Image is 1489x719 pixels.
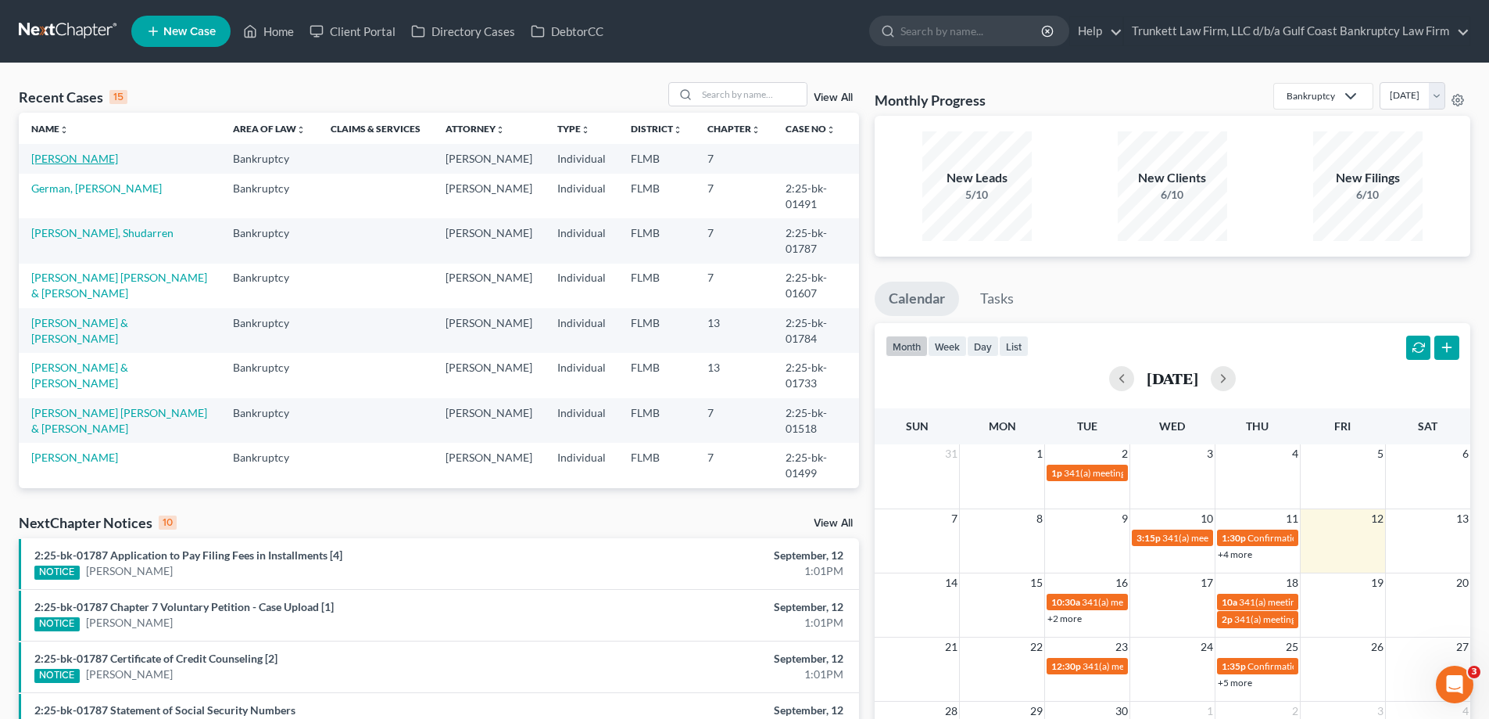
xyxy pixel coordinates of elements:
[1035,509,1044,528] span: 8
[1114,573,1129,592] span: 16
[545,353,618,397] td: Individual
[159,516,177,530] div: 10
[31,271,207,300] a: [PERSON_NAME] [PERSON_NAME] & [PERSON_NAME]
[433,144,545,173] td: [PERSON_NAME]
[581,125,590,135] i: unfold_more
[618,398,695,443] td: FLMB
[618,174,695,218] td: FLMB
[695,398,773,443] td: 7
[1199,638,1215,656] span: 24
[1334,419,1351,433] span: Fri
[707,123,761,135] a: Chapterunfold_more
[302,17,403,45] a: Client Portal
[1369,509,1385,528] span: 12
[34,703,295,717] a: 2:25-bk-01787 Statement of Social Security Numbers
[545,218,618,263] td: Individual
[1029,573,1044,592] span: 15
[1120,444,1129,463] span: 2
[584,615,843,631] div: 1:01PM
[31,451,118,464] a: [PERSON_NAME]
[695,353,773,397] td: 13
[631,123,682,135] a: Districtunfold_more
[31,316,128,345] a: [PERSON_NAME] & [PERSON_NAME]
[1047,613,1082,624] a: +2 more
[1124,17,1469,45] a: Trunkett Law Firm, LLC d/b/a Gulf Coast Bankruptcy Law Firm
[1246,419,1269,433] span: Thu
[220,218,318,263] td: Bankruptcy
[1120,509,1129,528] span: 9
[233,123,306,135] a: Area of Lawunfold_more
[220,398,318,443] td: Bankruptcy
[1083,660,1233,672] span: 341(a) meeting for [PERSON_NAME]
[433,488,545,533] td: [PERSON_NAME]
[886,336,928,357] button: month
[220,308,318,353] td: Bankruptcy
[1064,467,1298,479] span: 341(a) meeting for [PERSON_NAME] & [PERSON_NAME]
[1218,548,1252,560] a: +4 more
[618,488,695,533] td: FLMB
[999,336,1029,357] button: list
[1162,532,1313,544] span: 341(a) meeting for [PERSON_NAME]
[966,282,1028,316] a: Tasks
[1369,573,1385,592] span: 19
[1455,573,1470,592] span: 20
[1455,638,1470,656] span: 27
[1051,596,1080,608] span: 10:30a
[1284,509,1300,528] span: 11
[1239,596,1390,608] span: 341(a) meeting for [PERSON_NAME]
[1114,638,1129,656] span: 23
[433,308,545,353] td: [PERSON_NAME]
[433,398,545,443] td: [PERSON_NAME]
[922,187,1032,203] div: 5/10
[1205,444,1215,463] span: 3
[1247,532,1425,544] span: Confirmation hearing for [PERSON_NAME]
[1287,89,1335,102] div: Bankruptcy
[695,488,773,533] td: 7
[34,652,277,665] a: 2:25-bk-01787 Certificate of Credit Counseling [2]
[928,336,967,357] button: week
[31,361,128,390] a: [PERSON_NAME] & [PERSON_NAME]
[1222,613,1233,625] span: 2p
[584,548,843,563] div: September, 12
[220,488,318,533] td: Bankruptcy
[86,563,173,579] a: [PERSON_NAME]
[1051,467,1062,479] span: 1p
[433,264,545,308] td: [PERSON_NAME]
[1147,370,1198,386] h2: [DATE]
[1313,187,1423,203] div: 6/10
[1199,573,1215,592] span: 17
[584,703,843,718] div: September, 12
[673,125,682,135] i: unfold_more
[496,125,505,135] i: unfold_more
[433,353,545,397] td: [PERSON_NAME]
[1222,532,1246,544] span: 1:30p
[618,264,695,308] td: FLMB
[584,599,843,615] div: September, 12
[875,91,986,110] h3: Monthly Progress
[545,308,618,353] td: Individual
[34,548,342,562] a: 2:25-bk-01787 Application to Pay Filing Fees in Installments [4]
[875,282,959,316] a: Calendar
[922,169,1032,187] div: New Leads
[403,17,523,45] a: Directory Cases
[943,444,959,463] span: 31
[220,353,318,397] td: Bankruptcy
[1136,532,1161,544] span: 3:15p
[1118,169,1227,187] div: New Clients
[545,488,618,533] td: Individual
[1218,677,1252,688] a: +5 more
[1284,638,1300,656] span: 25
[695,218,773,263] td: 7
[906,419,929,433] span: Sun
[1029,638,1044,656] span: 22
[31,123,69,135] a: Nameunfold_more
[220,264,318,308] td: Bankruptcy
[773,443,859,487] td: 2:25-bk-01499
[545,144,618,173] td: Individual
[773,174,859,218] td: 2:25-bk-01491
[773,488,859,533] td: 2:25-bk-01783
[695,308,773,353] td: 13
[773,353,859,397] td: 2:25-bk-01733
[318,113,433,144] th: Claims & Services
[34,566,80,580] div: NOTICE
